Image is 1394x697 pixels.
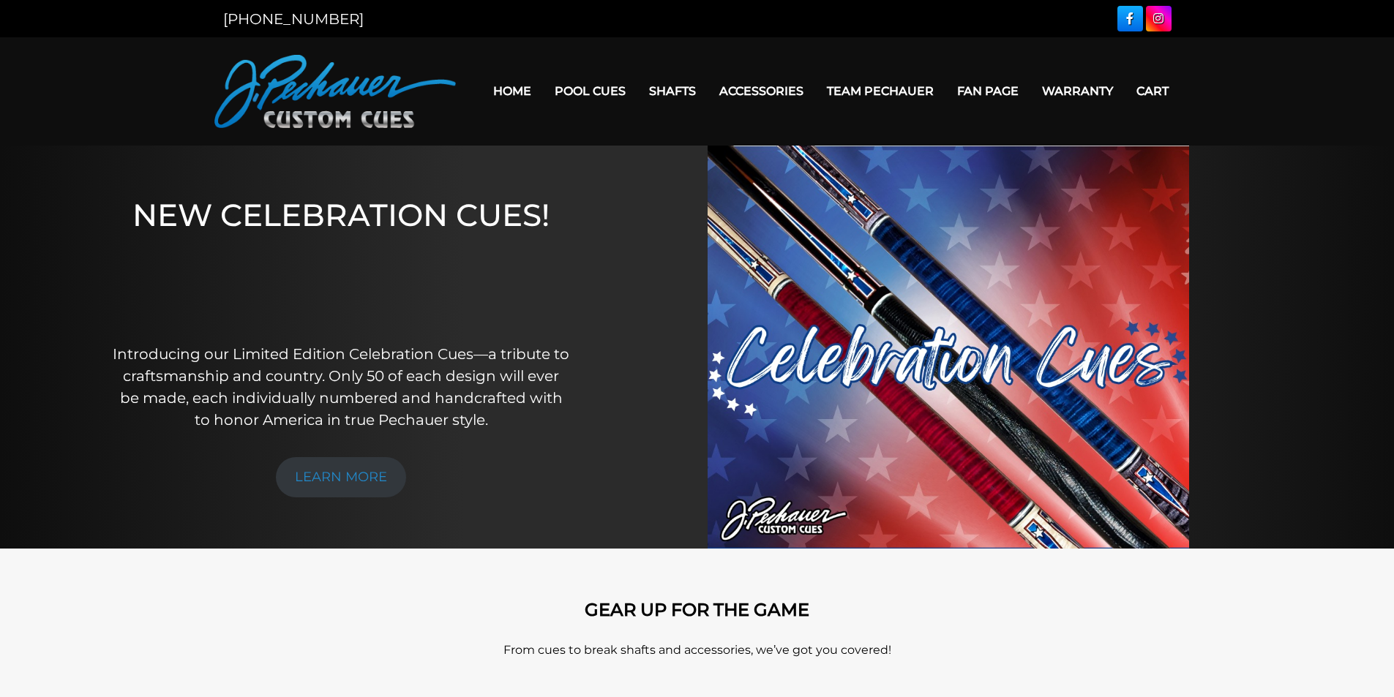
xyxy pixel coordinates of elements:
[214,55,456,128] img: Pechauer Custom Cues
[945,72,1030,110] a: Fan Page
[276,457,406,497] a: LEARN MORE
[112,343,571,431] p: Introducing our Limited Edition Celebration Cues—a tribute to craftsmanship and country. Only 50 ...
[708,72,815,110] a: Accessories
[112,197,571,323] h1: NEW CELEBRATION CUES!
[585,599,809,620] strong: GEAR UP FOR THE GAME
[481,72,543,110] a: Home
[280,641,1114,659] p: From cues to break shafts and accessories, we’ve got you covered!
[637,72,708,110] a: Shafts
[1030,72,1125,110] a: Warranty
[223,10,364,28] a: [PHONE_NUMBER]
[815,72,945,110] a: Team Pechauer
[1125,72,1180,110] a: Cart
[543,72,637,110] a: Pool Cues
